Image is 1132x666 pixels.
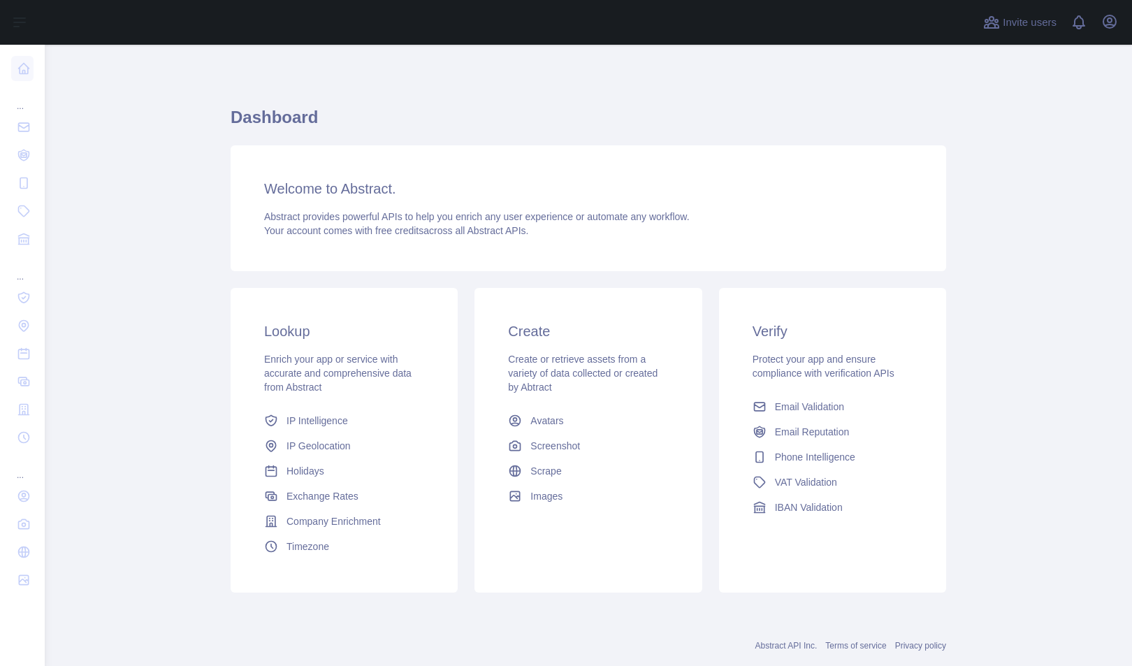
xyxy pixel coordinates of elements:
span: Images [530,489,563,503]
span: Enrich your app or service with accurate and comprehensive data from Abstract [264,354,412,393]
a: Scrape [502,458,674,484]
h3: Welcome to Abstract. [264,179,913,198]
h3: Lookup [264,321,424,341]
a: Email Reputation [747,419,918,444]
span: IP Geolocation [286,439,351,453]
div: ... [11,254,34,282]
h3: Create [508,321,668,341]
span: Abstract provides powerful APIs to help you enrich any user experience or automate any workflow. [264,211,690,222]
a: Phone Intelligence [747,444,918,470]
span: VAT Validation [775,475,837,489]
span: Invite users [1003,15,1057,31]
span: Your account comes with across all Abstract APIs. [264,225,528,236]
h1: Dashboard [231,106,946,140]
button: Invite users [980,11,1059,34]
a: Timezone [259,534,430,559]
span: Avatars [530,414,563,428]
a: Images [502,484,674,509]
a: IP Intelligence [259,408,430,433]
a: IBAN Validation [747,495,918,520]
span: Email Reputation [775,425,850,439]
span: IP Intelligence [286,414,348,428]
span: free credits [375,225,423,236]
span: IBAN Validation [775,500,843,514]
span: Protect your app and ensure compliance with verification APIs [753,354,894,379]
a: Privacy policy [895,641,946,651]
a: Email Validation [747,394,918,419]
div: ... [11,453,34,481]
a: Abstract API Inc. [755,641,818,651]
a: Holidays [259,458,430,484]
a: VAT Validation [747,470,918,495]
span: Email Validation [775,400,844,414]
span: Create or retrieve assets from a variety of data collected or created by Abtract [508,354,658,393]
a: Company Enrichment [259,509,430,534]
a: IP Geolocation [259,433,430,458]
a: Exchange Rates [259,484,430,509]
a: Screenshot [502,433,674,458]
span: Exchange Rates [286,489,358,503]
span: Screenshot [530,439,580,453]
span: Phone Intelligence [775,450,855,464]
span: Company Enrichment [286,514,381,528]
span: Holidays [286,464,324,478]
a: Avatars [502,408,674,433]
h3: Verify [753,321,913,341]
span: Timezone [286,540,329,553]
a: Terms of service [825,641,886,651]
span: Scrape [530,464,561,478]
div: ... [11,84,34,112]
